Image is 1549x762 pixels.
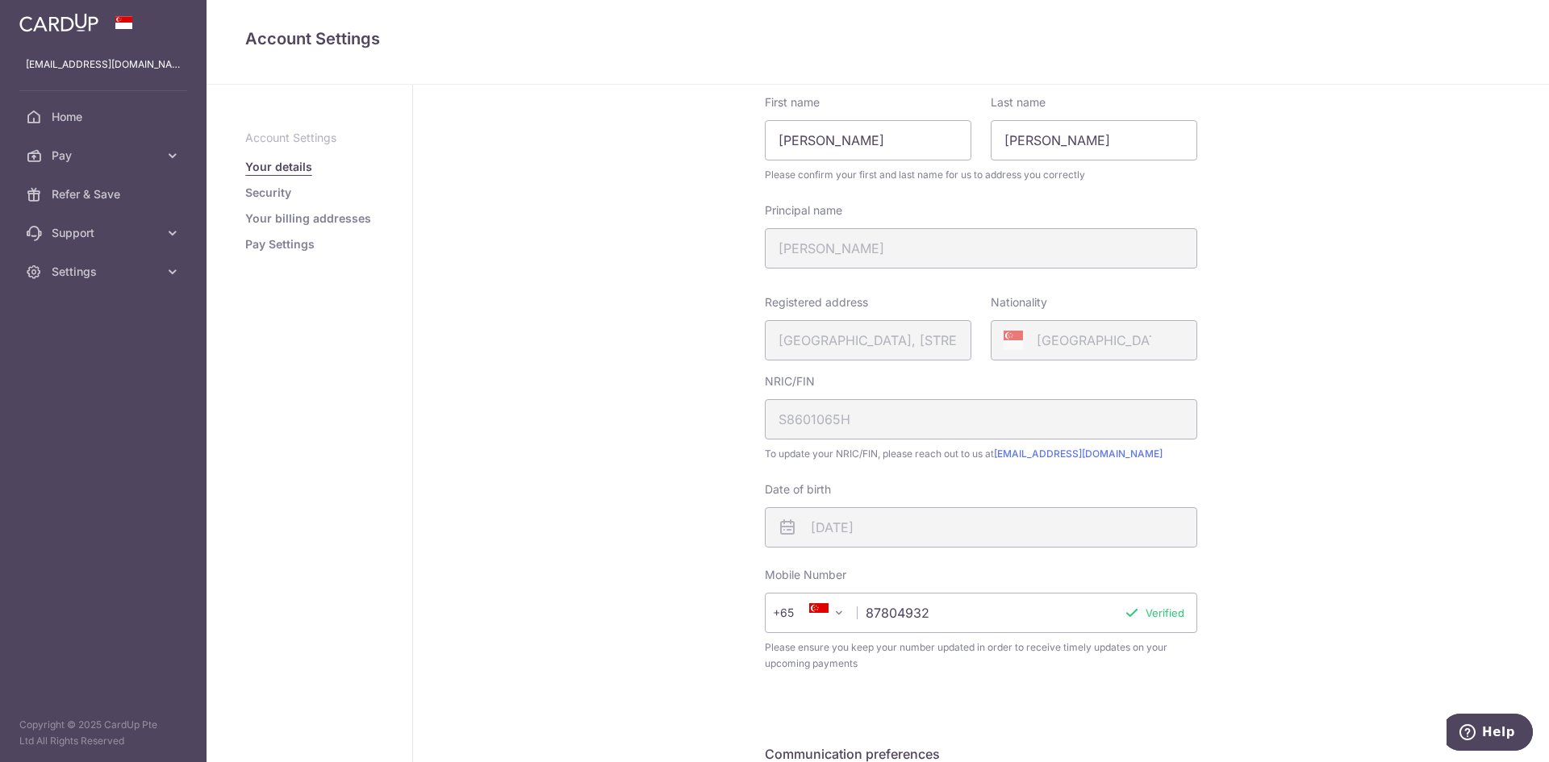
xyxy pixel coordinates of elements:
[773,603,816,623] span: +65
[765,446,1197,462] span: To update your NRIC/FIN, please reach out to us at
[765,167,1197,183] span: Please confirm your first and last name for us to address you correctly
[991,120,1197,160] input: Last name
[765,481,831,498] label: Date of birth
[245,236,315,252] a: Pay Settings
[19,13,98,32] img: CardUp
[765,639,1197,672] span: Please ensure you keep your number updated in order to receive timely updates on your upcoming pa...
[765,373,815,389] label: NRIC/FIN
[765,202,842,219] label: Principal name
[52,148,158,164] span: Pay
[35,11,69,26] span: Help
[245,185,291,201] a: Security
[991,294,1047,310] label: Nationality
[765,294,868,310] label: Registered address
[245,159,312,175] a: Your details
[245,130,374,146] p: Account Settings
[26,56,181,73] p: [EMAIL_ADDRESS][DOMAIN_NAME]
[52,109,158,125] span: Home
[991,94,1046,110] label: Last name
[765,120,971,160] input: First name
[52,225,158,241] span: Support
[765,94,820,110] label: First name
[994,448,1163,460] a: [EMAIL_ADDRESS][DOMAIN_NAME]
[52,264,158,280] span: Settings
[245,26,1510,52] h4: Account Settings
[765,567,846,583] label: Mobile Number
[1447,714,1533,754] iframe: Opens a widget where you can find more information
[778,603,816,623] span: +65
[245,210,371,227] a: Your billing addresses
[52,186,158,202] span: Refer & Save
